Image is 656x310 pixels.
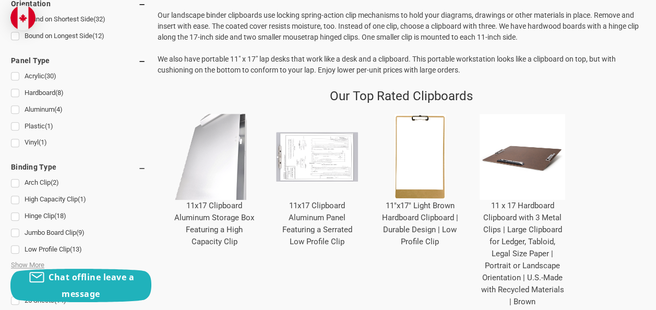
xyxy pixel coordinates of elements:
[11,226,146,240] a: Jumbo Board Clip
[11,29,146,43] a: Bound on Longest Side
[11,69,146,84] a: Acrylic
[92,32,104,40] span: (12)
[54,296,66,304] span: (14)
[330,87,473,105] p: Our Top Rated Clipboards
[10,5,35,30] img: duty and tax information for Canada
[11,176,146,190] a: Arch Clip
[282,201,352,246] a: 11x17 Clipboard Aluminum Panel Featuring a Serrated Low Profile Clip
[11,161,146,173] h5: Binding Type
[11,209,146,223] a: Hinge Clip
[11,243,146,257] a: Low Profile Clip
[51,178,59,186] span: (2)
[11,260,44,270] span: Show More
[45,122,53,130] span: (1)
[76,229,85,236] span: (9)
[39,138,47,146] span: (1)
[381,201,458,246] a: 11"x17" Light Brown Hardboard Clipboard | Durable Design | Low Profile Clip
[11,86,146,100] a: Hardboard
[266,105,368,256] div: 11x17 Clipboard Aluminum Panel Featuring a Serrated Low Profile Clip
[274,114,360,200] img: 11x17 Clipboard Aluminum Panel Featuring a Serrated Low Profile Clip
[11,193,146,207] a: High Capacity Clip
[163,105,266,256] div: 11x17 Clipboard Aluminum Storage Box Featuring a High Capacity Clip
[158,55,616,74] span: We also have portable 11" x 17" lap desks that work like a desk and a clipboard. This portable wo...
[78,195,86,203] span: (1)
[171,114,257,200] img: 11x17 Clipboard Aluminum Storage Box Featuring a High Capacity Clip
[11,120,146,134] a: Plastic
[11,136,146,150] a: Vinyl
[11,54,146,67] h5: Panel Type
[70,245,82,253] span: (13)
[93,15,105,23] span: (32)
[480,114,566,200] img: 11 x 17 Hardboard Clipboard with 3 Metal Clips | Large Clipboard for Ledger, Tabloid, Legal Size ...
[11,103,146,117] a: Aluminum
[54,212,66,220] span: (18)
[44,72,56,80] span: (30)
[10,269,151,302] button: Chat offline leave a message
[54,105,63,113] span: (4)
[377,114,463,200] img: 11"x17" Light Brown Hardboard Clipboard | Durable Design | Low Profile Clip
[11,13,146,27] a: Bound on Shortest Side
[55,89,64,97] span: (8)
[174,201,254,246] a: 11x17 Clipboard Aluminum Storage Box Featuring a High Capacity Clip
[368,105,471,256] div: 11"x17" Light Brown Hardboard Clipboard | Durable Design | Low Profile Clip
[158,11,639,41] span: Our landscape binder clipboards use locking spring-action clip mechanisms to hold your diagrams, ...
[49,271,134,300] span: Chat offline leave a message
[481,201,564,306] a: 11 x 17 Hardboard Clipboard with 3 Metal Clips | Large Clipboard for Ledger, Tabloid, Legal Size ...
